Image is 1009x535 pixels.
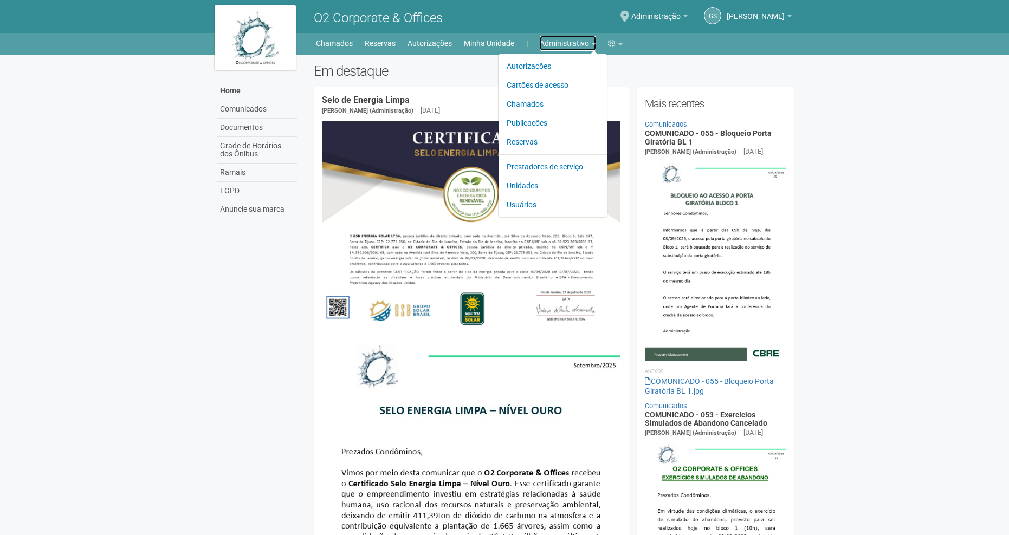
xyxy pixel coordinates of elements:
a: Usuários [507,195,599,214]
a: [PERSON_NAME] [727,14,792,22]
a: COMUNICADO - 055 - Bloqueio Porta Giratória BL 1.jpg [645,377,774,395]
a: Configurações [608,36,623,51]
a: Chamados [316,36,353,51]
a: Administrativo [540,36,596,51]
span: [PERSON_NAME] (Administração) [645,148,736,155]
a: LGPD [217,182,297,200]
h2: Mais recentes [645,95,786,112]
a: Chamados [507,95,599,114]
a: Minha Unidade [464,36,514,51]
a: Anuncie sua marca [217,200,297,218]
a: Publicações [507,114,599,133]
a: Autorizações [408,36,452,51]
span: [PERSON_NAME] (Administração) [645,429,736,436]
a: COMUNICADO - 055 - Bloqueio Porta Giratória BL 1 [645,129,772,146]
a: Autorizações [507,57,599,76]
a: Cartões de acesso [507,76,599,95]
a: COMUNICADO - 053 - Exercícios Simulados de Abandono Cancelado [645,410,767,427]
a: Grade de Horários dos Ônibus [217,137,297,164]
a: Reservas [507,133,599,152]
a: Prestadores de serviço [507,158,599,177]
a: Administração [631,14,688,22]
div: [DATE] [743,428,763,438]
a: Reservas [365,36,396,51]
h2: Em destaque [314,63,794,79]
a: Selo de Energia Limpa [322,95,410,105]
span: O2 Corporate & Offices [314,10,443,25]
img: COMUNICADO%20-%20055%20-%20Bloqueio%20Porta%20Girat%C3%B3ria%20BL%201.jpg [645,157,786,361]
img: logo.jpg [215,5,296,70]
li: Anexos [645,367,786,376]
span: [PERSON_NAME] (Administração) [322,107,413,114]
a: | [526,36,528,51]
a: Ramais [217,164,297,182]
a: Comunicados [217,100,297,119]
a: Comunicados [645,120,687,128]
div: [DATE] [743,147,763,156]
a: Documentos [217,119,297,137]
div: [DATE] [421,106,440,115]
span: Administração [631,2,681,21]
a: Unidades [507,177,599,195]
a: Comunicados [645,402,687,410]
a: GS [704,7,721,24]
img: COMUNICADO%20-%20054%20-%20Selo%20de%20Energia%20Limpa%20-%20P%C3%A1g.%202.jpg [322,121,620,332]
a: Home [217,82,297,100]
span: Gabriela Souza [727,2,785,21]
